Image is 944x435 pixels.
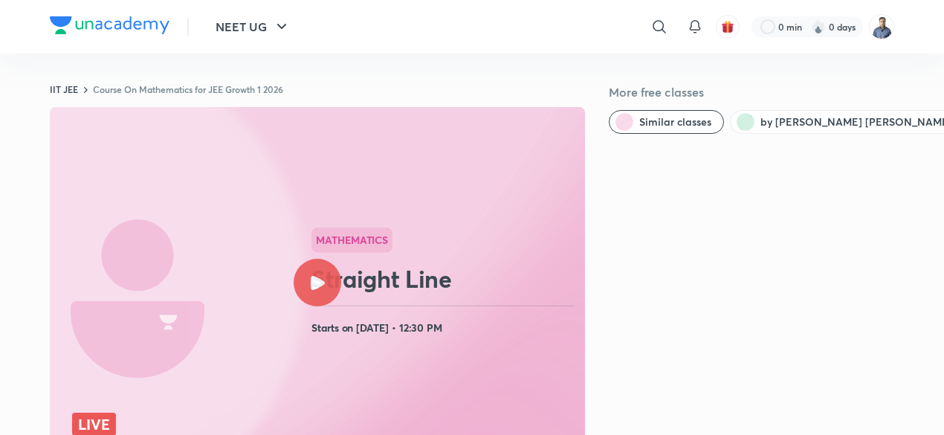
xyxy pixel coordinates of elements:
[639,115,711,129] span: Similar classes
[609,110,724,134] button: Similar classes
[721,20,734,33] img: avatar
[811,19,826,34] img: streak
[869,14,894,39] img: Rajiv Kumar Tiwari
[93,83,283,95] a: Course On Mathematics for JEE Growth 1 2026
[716,15,740,39] button: avatar
[50,16,169,38] a: Company Logo
[609,83,894,101] h5: More free classes
[207,12,300,42] button: NEET UG
[311,264,579,294] h2: Straight Line
[311,318,579,338] h4: Starts on [DATE] • 12:30 PM
[50,16,169,34] img: Company Logo
[50,83,78,95] a: IIT JEE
